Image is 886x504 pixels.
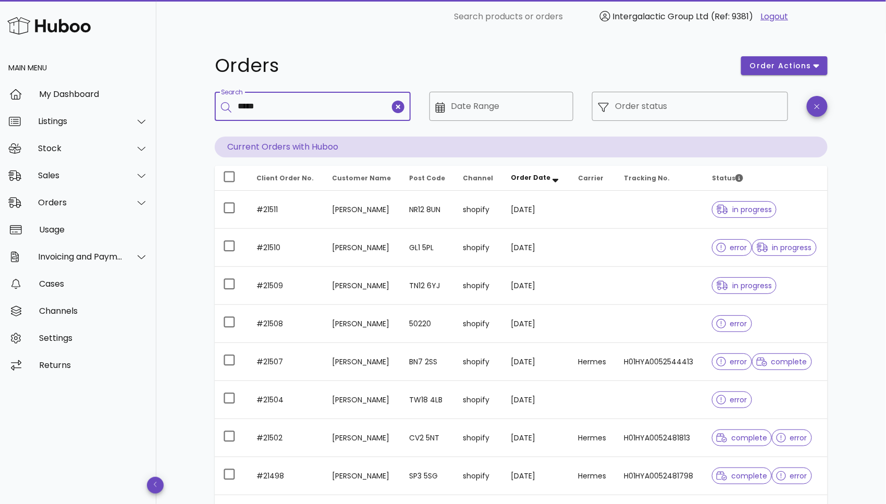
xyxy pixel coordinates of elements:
h1: Orders [215,56,729,75]
span: error [717,244,747,251]
span: (Ref: 9381) [711,10,754,22]
th: Customer Name [324,166,401,191]
td: shopify [455,191,503,229]
td: shopify [455,419,503,457]
img: Huboo Logo [7,15,91,37]
td: [PERSON_NAME] [324,229,401,267]
td: [PERSON_NAME] [324,305,401,343]
span: error [717,320,747,327]
span: Post Code [409,174,445,182]
td: [DATE] [503,229,570,267]
td: [PERSON_NAME] [324,419,401,457]
td: Hermes [570,457,616,495]
div: Listings [38,116,123,126]
th: Tracking No. [616,166,704,191]
span: Tracking No. [624,174,670,182]
td: #21504 [248,381,324,419]
td: Hermes [570,343,616,381]
span: Carrier [579,174,604,182]
a: Logout [761,10,789,23]
th: Channel [455,166,503,191]
span: in progress [717,282,772,289]
td: 50220 [401,305,454,343]
td: CV2 5NT [401,419,454,457]
div: Stock [38,143,123,153]
td: #21498 [248,457,324,495]
td: [DATE] [503,267,570,305]
td: [DATE] [503,343,570,381]
td: BN7 2SS [401,343,454,381]
td: [PERSON_NAME] [324,381,401,419]
td: H01HYA0052481813 [616,419,704,457]
th: Order Date: Sorted descending. Activate to remove sorting. [503,166,570,191]
label: Search [221,89,243,96]
span: order actions [749,60,812,71]
span: Intergalactic Group Ltd [613,10,709,22]
td: Hermes [570,419,616,457]
span: error [777,434,807,441]
span: in progress [717,206,772,213]
td: #21502 [248,419,324,457]
span: Customer Name [332,174,391,182]
td: H01HYA0052544413 [616,343,704,381]
td: [DATE] [503,191,570,229]
td: #21510 [248,229,324,267]
div: Usage [39,225,148,235]
div: Orders [38,198,123,207]
td: TW18 4LB [401,381,454,419]
div: My Dashboard [39,89,148,99]
th: Client Order No. [248,166,324,191]
td: shopify [455,229,503,267]
span: Client Order No. [256,174,314,182]
div: Returns [39,360,148,370]
div: Sales [38,170,123,180]
td: #21507 [248,343,324,381]
td: #21508 [248,305,324,343]
td: [PERSON_NAME] [324,191,401,229]
button: clear icon [392,101,404,113]
td: [PERSON_NAME] [324,457,401,495]
td: shopify [455,305,503,343]
td: TN12 6YJ [401,267,454,305]
th: Carrier [570,166,616,191]
p: Current Orders with Huboo [215,137,828,157]
td: GL1 5PL [401,229,454,267]
td: shopify [455,457,503,495]
td: #21509 [248,267,324,305]
td: #21511 [248,191,324,229]
span: in progress [757,244,812,251]
div: Settings [39,333,148,343]
span: error [777,472,807,480]
span: error [717,358,747,365]
span: Channel [463,174,494,182]
td: [DATE] [503,381,570,419]
td: shopify [455,343,503,381]
span: Order Date [511,173,551,182]
span: Status [712,174,743,182]
span: complete [757,358,807,365]
td: SP3 5SG [401,457,454,495]
td: [DATE] [503,419,570,457]
th: Status [704,166,828,191]
td: shopify [455,381,503,419]
td: shopify [455,267,503,305]
span: complete [717,434,767,441]
div: Channels [39,306,148,316]
span: complete [717,472,767,480]
td: [DATE] [503,305,570,343]
td: H01HYA0052481798 [616,457,704,495]
th: Post Code [401,166,454,191]
span: error [717,396,747,403]
td: [PERSON_NAME] [324,343,401,381]
td: [DATE] [503,457,570,495]
div: Invoicing and Payments [38,252,123,262]
td: [PERSON_NAME] [324,267,401,305]
div: Cases [39,279,148,289]
button: order actions [741,56,828,75]
td: NR12 8UN [401,191,454,229]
